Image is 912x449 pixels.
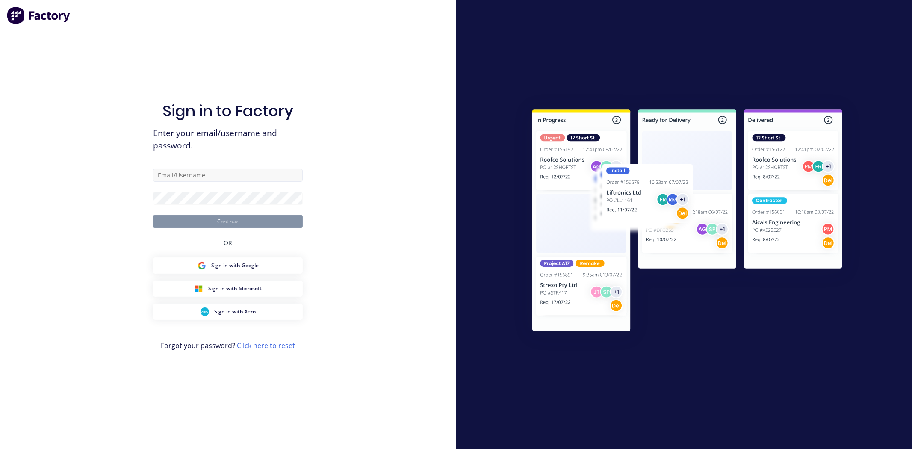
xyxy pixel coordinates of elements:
span: Forgot your password? [161,340,295,351]
img: Google Sign in [198,261,206,270]
button: Xero Sign inSign in with Xero [153,304,303,320]
img: Microsoft Sign in [195,284,203,293]
input: Email/Username [153,169,303,182]
span: Sign in with Google [211,262,259,269]
img: Sign in [514,92,861,352]
img: Factory [7,7,71,24]
span: Enter your email/username and password. [153,127,303,152]
a: Click here to reset [237,341,295,350]
h1: Sign in to Factory [162,102,293,120]
span: Sign in with Microsoft [208,285,262,292]
img: Xero Sign in [201,307,209,316]
button: Google Sign inSign in with Google [153,257,303,274]
span: Sign in with Xero [214,308,256,316]
button: Microsoft Sign inSign in with Microsoft [153,281,303,297]
button: Continue [153,215,303,228]
div: OR [224,228,232,257]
